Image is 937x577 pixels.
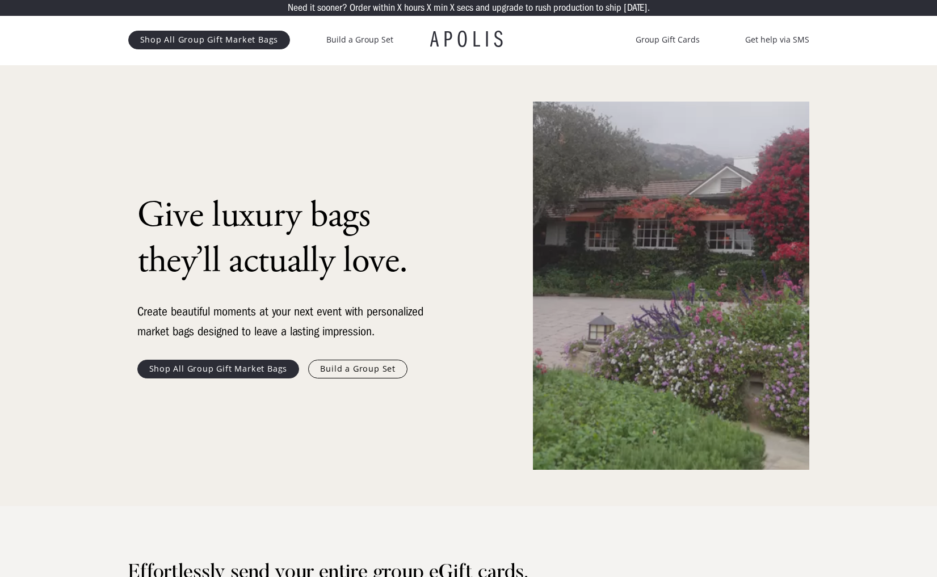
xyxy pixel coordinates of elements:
p: and upgrade to rush production to ship [DATE]. [476,3,650,13]
a: Shop All Group Gift Market Bags [128,31,291,49]
a: Shop All Group Gift Market Bags [137,360,300,378]
a: Get help via SMS [745,33,809,47]
p: X [397,3,402,13]
h1: Give luxury bags they’ll actually love. [137,193,432,284]
p: secs [457,3,473,13]
p: hours [404,3,425,13]
p: Need it sooner? Order within [288,3,395,13]
a: Group Gift Cards [636,33,700,47]
p: X [427,3,431,13]
a: Build a Group Set [308,360,407,378]
p: min [434,3,448,13]
p: X [450,3,455,13]
a: Build a Group Set [326,33,393,47]
a: APOLIS [430,28,507,51]
div: Create beautiful moments at your next event with personalized market bags designed to leave a las... [137,302,432,342]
